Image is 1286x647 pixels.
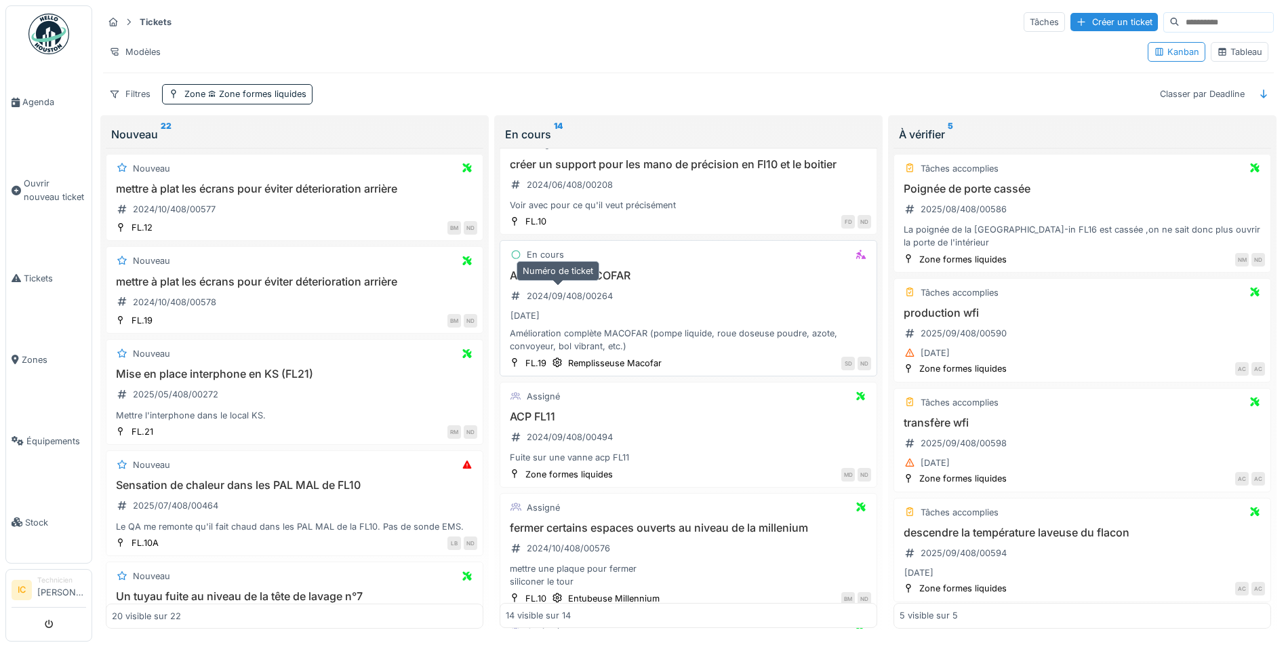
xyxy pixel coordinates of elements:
div: 2024/10/408/00576 [527,542,610,555]
div: FD [841,215,855,229]
div: Filtres [103,84,157,104]
div: Technicien [37,575,86,585]
div: Nouveau [133,347,170,360]
span: Tickets [24,272,86,285]
div: 2024/09/408/00494 [527,431,613,444]
div: FL.21 [132,425,153,438]
div: 2025/09/408/00590 [921,327,1007,340]
div: ND [464,536,477,550]
sup: 14 [554,126,563,142]
li: [PERSON_NAME] [37,575,86,604]
div: MD [841,468,855,482]
h3: mettre à plat les écrans pour éviter déterioration arrière [112,275,477,288]
div: Numéro de ticket [517,261,599,281]
h3: ACP FL11 [506,410,871,423]
div: ND [858,592,871,606]
div: Nouveau [133,162,170,175]
div: AC [1251,582,1265,595]
div: Mettre l'interphone dans le local KS. [112,409,477,422]
div: AC [1235,472,1249,486]
div: ND [858,215,871,229]
div: mettre une plaque pour fermer siliconer le tour [506,562,871,588]
div: AC [1251,362,1265,376]
div: ND [464,425,477,439]
h3: descendre la température laveuse du flacon [900,526,1265,539]
div: FL.19 [132,314,153,327]
div: FL.12 [132,221,153,234]
h3: Mise en place interphone en KS (FL21) [112,368,477,380]
span: Agenda [22,96,86,109]
div: AC [1235,582,1249,595]
div: 14 visible sur 14 [506,610,571,623]
h3: Amélioration MACOFAR [506,269,871,282]
a: Zones [6,319,92,400]
div: FL.10 [525,592,546,605]
a: Tickets [6,237,92,319]
div: 2024/10/408/00578 [133,296,216,309]
a: Équipements [6,400,92,482]
div: [DATE] [904,566,933,579]
span: Équipements [26,435,86,448]
h3: créer un support pour les mano de précision en Fl10 et le boitier [506,158,871,171]
div: [DATE] [921,347,950,359]
div: ND [858,357,871,370]
div: 5 visible sur 5 [900,610,958,623]
div: Zone formes liquides [919,472,1007,485]
div: LB [447,536,461,550]
div: FL.10 [525,215,546,228]
div: Assigné [527,390,560,403]
div: Nouveau [133,254,170,267]
div: Entubeuse Millennium [568,592,660,605]
div: Zone formes liquides [919,362,1007,375]
sup: 22 [161,126,172,142]
div: SD [841,357,855,370]
div: Nouveau [133,570,170,583]
div: 2025/09/408/00598 [921,437,1007,450]
div: 2025/07/408/00464 [133,499,218,512]
div: Amélioration complète MACOFAR (pompe liquide, roue doseuse poudre, azote, convoyeur, bol vibrant,... [506,327,871,353]
div: BM [841,592,855,606]
a: IC Technicien[PERSON_NAME] [12,575,86,608]
div: FL.19 [525,357,546,370]
div: Assigné [527,501,560,514]
div: Modèles [103,42,167,62]
div: AC [1251,472,1265,486]
div: 2024/06/408/00208 [527,178,613,191]
strong: Tickets [134,16,177,28]
span: Stock [25,516,86,529]
div: NM [1235,253,1249,267]
a: Ouvrir nouveau ticket [6,143,92,237]
div: Tâches accomplies [921,506,999,519]
img: Badge_color-CXgf-gQk.svg [28,14,69,54]
div: ND [464,314,477,328]
a: Agenda [6,62,92,143]
div: FL.10A [132,536,159,549]
span: Zone formes liquides [205,89,306,99]
div: BM [447,314,461,328]
sup: 5 [948,126,953,142]
div: 2025/08/408/00586 [921,203,1007,216]
div: 20 visible sur 22 [112,610,181,623]
div: 2025/09/408/00594 [921,547,1007,560]
div: Tâches accomplies [921,396,999,409]
div: À vérifier [899,126,1266,142]
div: 2024/10/408/00577 [133,203,216,216]
div: Zone formes liquides [525,468,613,481]
div: Zone formes liquides [919,253,1007,266]
div: Le QA me remonte qu'il fait chaud dans les PAL MAL de la FL10. Pas de sonde EMS. [112,520,477,533]
h3: Un tuyau fuite au niveau de la tête de lavage n°7 [112,590,477,603]
h3: production wfi [900,307,1265,319]
div: Créer un ticket [1070,13,1158,31]
div: Remplisseuse Macofar [568,357,662,370]
h3: transfère wfi [900,416,1265,429]
div: Nouveau [111,126,478,142]
div: 2024/09/408/00264 [527,290,613,302]
div: Tâches [1024,12,1065,32]
h3: mettre à plat les écrans pour éviter déterioration arrière [112,182,477,195]
h3: Sensation de chaleur dans les PAL MAL de FL10 [112,479,477,492]
li: IC [12,580,32,600]
div: ND [1251,253,1265,267]
div: Voir avec pour ce qu'il veut précisément [506,199,871,212]
div: [DATE] [510,309,540,322]
div: Classer par Deadline [1154,84,1251,104]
